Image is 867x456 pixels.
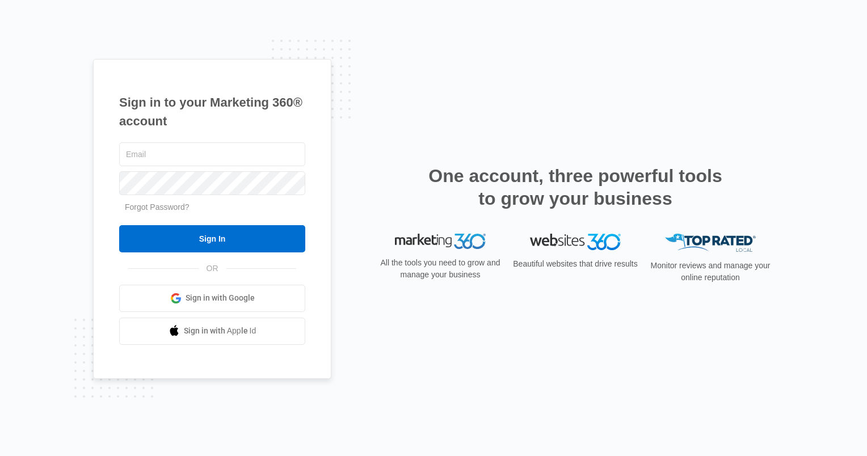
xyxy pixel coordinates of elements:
[377,257,504,281] p: All the tools you need to grow and manage your business
[119,318,305,345] a: Sign in with Apple Id
[665,234,756,252] img: Top Rated Local
[125,202,190,212] a: Forgot Password?
[119,225,305,252] input: Sign In
[395,234,486,250] img: Marketing 360
[119,142,305,166] input: Email
[530,234,621,250] img: Websites 360
[425,164,726,210] h2: One account, three powerful tools to grow your business
[647,260,774,284] p: Monitor reviews and manage your online reputation
[512,258,639,270] p: Beautiful websites that drive results
[119,285,305,312] a: Sign in with Google
[184,325,256,337] span: Sign in with Apple Id
[119,93,305,130] h1: Sign in to your Marketing 360® account
[186,292,255,304] span: Sign in with Google
[199,263,226,275] span: OR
